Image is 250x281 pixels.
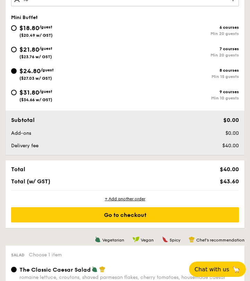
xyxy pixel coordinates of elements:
span: The Classic Caesar Salad [19,266,91,273]
span: Spicy [170,238,180,243]
span: Mini Buffet [11,15,38,20]
div: 6 courses [125,25,239,30]
span: Chef's recommendation [196,238,244,243]
span: Chat with us [195,266,229,273]
span: $24.80 [19,67,41,75]
span: /guest [39,89,52,94]
span: Vegetarian [102,238,124,243]
div: Go to checkout [11,207,239,222]
span: Subtotal [11,117,35,123]
span: Total [11,166,25,173]
span: 🦙 [232,265,240,273]
span: $18.80 [19,24,39,32]
span: ($34.66 w/ GST) [19,97,52,102]
span: Total (w/ GST) [11,178,50,185]
span: /guest [39,25,52,29]
span: ($23.76 w/ GST) [19,54,52,59]
div: + Add another order [11,196,239,202]
div: Min 20 guests [125,31,239,36]
input: $24.80/guest($27.03 w/ GST)8 coursesMin 15 guests [11,68,17,74]
input: $31.80/guest($34.66 w/ GST)9 coursesMin 10 guests [11,90,17,95]
input: $18.80/guest($20.49 w/ GST)6 coursesMin 20 guests [11,25,17,31]
img: icon-chef-hat.a58ddaea.svg [189,236,195,243]
input: The Classic Caesar Saladromaine lettuce, croutons, shaved parmesan flakes, cherry tomatoes, house... [11,267,17,272]
span: ($27.03 w/ GST) [19,76,52,81]
div: 8 courses [125,68,239,73]
span: $40.00 [220,166,239,173]
span: $43.60 [220,178,239,185]
img: icon-spicy.37a8142b.svg [162,236,168,243]
div: Min 10 guests [125,96,239,100]
span: Choose 1 item [29,252,62,258]
span: ($20.49 w/ GST) [19,33,53,38]
span: $0.00 [223,117,239,123]
span: /guest [41,68,54,72]
span: Salad [11,253,25,257]
span: Vegan [141,238,154,243]
img: icon-vegetarian.fe4039eb.svg [95,236,101,243]
span: Add-ons [11,130,31,136]
div: 9 courses [125,89,239,94]
span: $21.80 [19,46,39,53]
img: icon-vegan.f8ff3823.svg [132,236,139,243]
div: Min 20 guests [125,53,239,58]
span: /guest [39,46,52,51]
input: $21.80/guest($23.76 w/ GST)7 coursesMin 20 guests [11,47,17,52]
span: $40.00 [222,143,239,149]
img: icon-chef-hat.a58ddaea.svg [99,266,105,272]
img: icon-vegetarian.fe4039eb.svg [92,266,98,272]
span: Delivery fee [11,143,38,149]
button: Chat with us🦙 [189,262,246,277]
span: $0.00 [225,130,239,136]
div: Min 15 guests [125,74,239,79]
div: 7 courses [125,46,239,51]
span: $31.80 [19,89,39,96]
